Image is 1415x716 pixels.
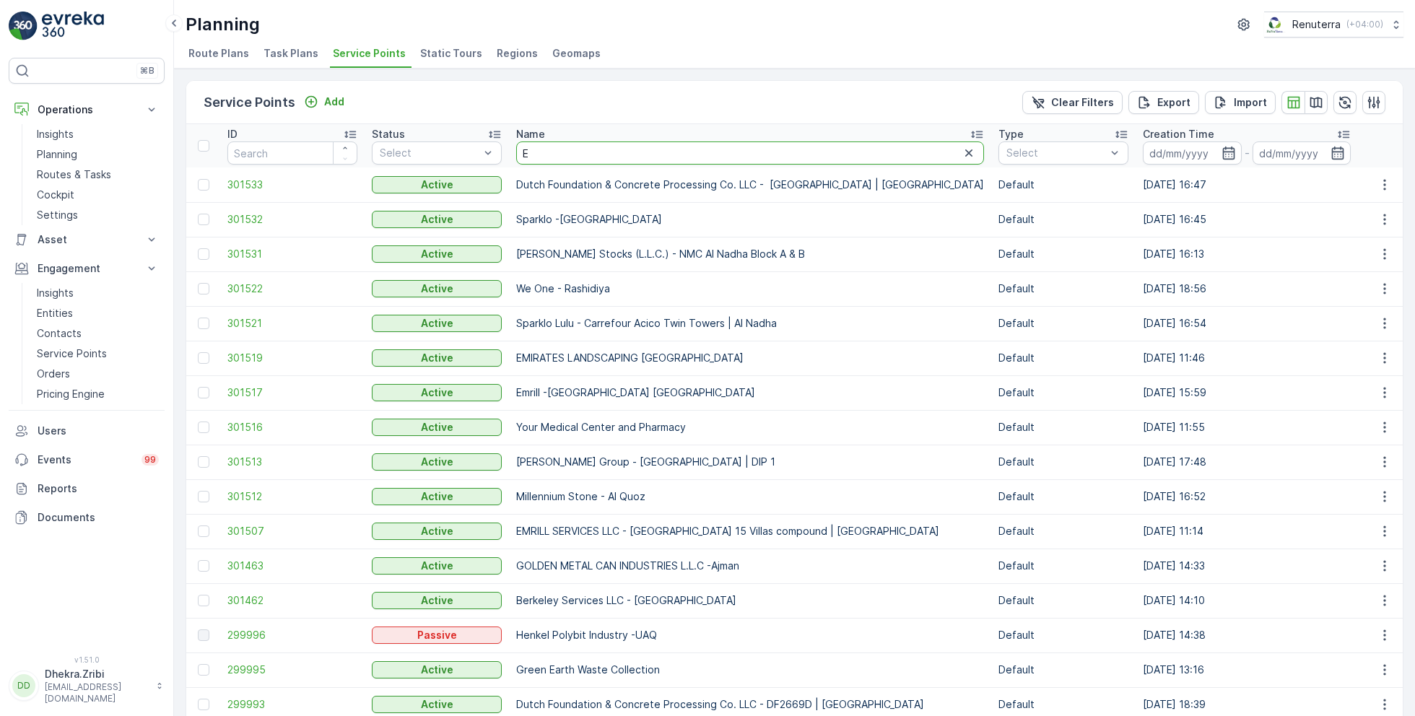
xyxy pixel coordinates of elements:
[372,349,502,367] button: Active
[998,697,1128,712] p: Default
[227,489,357,504] a: 301512
[1006,146,1106,160] p: Select
[227,178,357,192] a: 301533
[998,559,1128,573] p: Default
[1136,618,1358,652] td: [DATE] 14:38
[227,281,357,296] a: 301522
[31,384,165,404] a: Pricing Engine
[38,453,133,467] p: Events
[516,420,984,435] p: Your Medical Center and Pharmacy
[421,524,453,538] p: Active
[227,385,357,400] span: 301517
[198,422,209,433] div: Toggle Row Selected
[516,663,984,677] p: Green Earth Waste Collection
[1253,141,1351,165] input: dd/mm/yyyy
[227,316,357,331] a: 301521
[198,664,209,676] div: Toggle Row Selected
[1157,95,1190,110] p: Export
[1143,141,1242,165] input: dd/mm/yyyy
[372,280,502,297] button: Active
[144,454,156,466] p: 99
[1143,127,1214,141] p: Creation Time
[1234,95,1267,110] p: Import
[1136,549,1358,583] td: [DATE] 14:33
[37,346,107,361] p: Service Points
[372,696,502,713] button: Active
[227,420,357,435] span: 301516
[31,144,165,165] a: Planning
[227,559,357,573] a: 301463
[198,387,209,398] div: Toggle Row Selected
[227,247,357,261] span: 301531
[1264,17,1286,32] img: Screenshot_2024-07-26_at_13.33.01.png
[1136,306,1358,341] td: [DATE] 16:54
[227,212,357,227] a: 301532
[38,424,159,438] p: Users
[1136,479,1358,514] td: [DATE] 16:52
[421,247,453,261] p: Active
[9,12,38,40] img: logo
[1136,375,1358,410] td: [DATE] 15:59
[38,261,136,276] p: Engagement
[198,248,209,260] div: Toggle Row Selected
[1292,17,1341,32] p: Renuterra
[421,663,453,677] p: Active
[31,344,165,364] a: Service Points
[31,283,165,303] a: Insights
[516,127,545,141] p: Name
[998,593,1128,608] p: Default
[9,655,165,664] span: v 1.51.0
[516,628,984,642] p: Henkel Polybit Industry -UAQ
[516,316,984,331] p: Sparklo Lulu - Carrefour Acico Twin Towers | Al Nadha
[516,351,984,365] p: EMIRATES LANDSCAPING [GEOGRAPHIC_DATA]
[227,593,357,608] a: 301462
[1346,19,1383,30] p: ( +04:00 )
[38,102,136,117] p: Operations
[552,46,601,61] span: Geomaps
[1022,91,1123,114] button: Clear Filters
[140,65,154,77] p: ⌘B
[998,247,1128,261] p: Default
[198,560,209,572] div: Toggle Row Selected
[998,351,1128,365] p: Default
[12,674,35,697] div: DD
[998,489,1128,504] p: Default
[516,559,984,573] p: GOLDEN METAL CAN INDUSTRIES L.L.C -Ajman
[37,127,74,141] p: Insights
[421,385,453,400] p: Active
[37,286,74,300] p: Insights
[998,127,1024,141] p: Type
[198,352,209,364] div: Toggle Row Selected
[45,681,149,704] p: [EMAIL_ADDRESS][DOMAIN_NAME]
[9,225,165,254] button: Asset
[998,316,1128,331] p: Default
[227,524,357,538] a: 301507
[198,179,209,191] div: Toggle Row Selected
[372,488,502,505] button: Active
[198,214,209,225] div: Toggle Row Selected
[37,147,77,162] p: Planning
[37,306,73,320] p: Entities
[31,165,165,185] a: Routes & Tasks
[9,254,165,283] button: Engagement
[516,178,984,192] p: Dutch Foundation & Concrete Processing Co. LLC - [GEOGRAPHIC_DATA] | [GEOGRAPHIC_DATA]
[421,455,453,469] p: Active
[421,281,453,296] p: Active
[372,245,502,263] button: Active
[227,455,357,469] a: 301513
[31,323,165,344] a: Contacts
[204,92,295,113] p: Service Points
[998,212,1128,227] p: Default
[31,185,165,205] a: Cockpit
[1051,95,1114,110] p: Clear Filters
[516,385,984,400] p: Emrill -[GEOGRAPHIC_DATA] [GEOGRAPHIC_DATA]
[37,167,111,182] p: Routes & Tasks
[516,489,984,504] p: Millennium Stone - Al Quoz
[37,387,105,401] p: Pricing Engine
[998,663,1128,677] p: Default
